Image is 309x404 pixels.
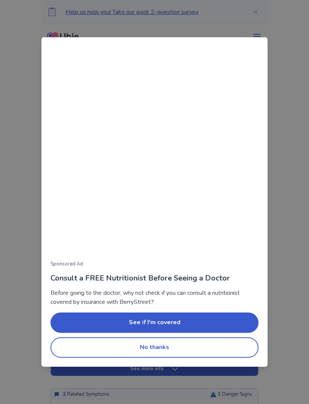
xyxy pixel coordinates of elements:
[50,313,259,333] button: See if I'm covered
[50,288,259,306] p: Before going to the doctor, why not check if you can consult a nutritionist covered by insurance ...
[50,261,259,268] p: Sponsored Ad
[50,46,259,255] img: Woman consulting with nutritionist on phone
[50,337,259,358] button: No thanks
[50,273,259,284] p: Consult a FREE Nutritionist Before Seeing a Doctor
